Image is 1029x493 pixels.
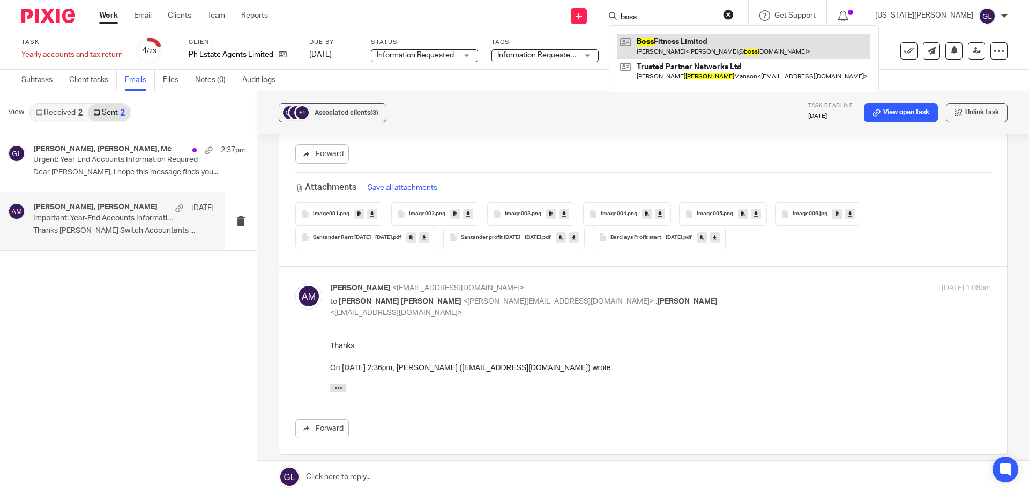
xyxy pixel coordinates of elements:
[189,49,273,60] p: Ph Estate Agents Limited
[818,211,827,217] span: .jpg
[339,298,461,305] span: [PERSON_NAME] [PERSON_NAME]
[330,298,337,305] span: to
[69,70,117,91] a: Client tasks
[295,283,322,310] img: svg%3E
[808,112,853,121] p: [DATE]
[84,130,181,139] span: PH Estate Agents Redcar
[942,283,991,294] p: [DATE] 1:08pm
[461,234,541,241] span: Santander profit [DATE] - [DATE]
[295,419,349,438] a: Forward
[722,211,733,217] span: .png
[491,38,599,47] label: Tags
[76,157,297,175] b: [DATE]- [DATE]- [DATE]- [DATE]
[76,130,84,139] span: a:
[33,156,204,165] p: Urgent: Year-End Accounts Information Required
[463,298,654,305] span: <[PERSON_NAME][EMAIL_ADDRESS][DOMAIN_NAME]>
[156,241,234,250] a: [URL][DOMAIN_NAME]
[121,109,125,116] div: 2
[391,202,479,226] button: image002.png
[21,70,61,91] a: Subtasks
[793,211,818,217] span: image006
[775,202,861,226] button: image006.jpg
[370,109,378,116] span: (3)
[315,109,378,116] span: Associated clients
[88,104,130,121] a: Sent2
[21,9,75,23] img: Pixie
[655,298,657,305] span: ,
[31,104,88,121] a: Received2
[195,70,234,91] a: Notes (0)
[541,234,551,241] span: .pdf
[76,157,297,175] span: Please note my working week is
[125,70,155,91] a: Emails
[84,112,224,121] span: PH Estate Agents [PERSON_NAME]
[33,168,246,177] p: Dear [PERSON_NAME], I hope this message finds you...
[377,51,454,59] span: Information Requested
[184,130,273,139] span: | [STREET_ADDRESS]
[33,203,158,212] h4: [PERSON_NAME], [PERSON_NAME]
[224,112,226,121] span: |
[8,107,24,118] span: View
[142,45,156,57] div: 4
[76,148,86,157] span: w:
[497,51,603,59] span: Information Requested/Chased
[76,130,308,148] span: | Redcar TS10 3DD
[697,211,722,217] span: image005
[443,226,585,249] button: Santander profit [DATE] - [DATE].pdf
[435,211,445,217] span: .png
[99,10,118,21] a: Work
[21,131,661,142] p: Invoices and receipts for capital purchases and sales.
[309,51,332,58] span: [DATE]
[76,112,316,130] span: | [PERSON_NAME] TS6 9EN
[281,105,297,121] img: svg%3E
[313,211,339,217] span: image001
[8,145,25,162] img: svg%3E
[295,181,356,194] h3: Attachments
[295,226,435,249] button: Santander Rent [DATE] - [DATE].pdf
[147,48,156,54] small: /23
[657,298,718,305] span: [PERSON_NAME]
[531,211,541,217] span: .png
[2,102,59,170] img: signature_3728768099
[295,202,383,226] button: image001.png
[620,13,716,23] input: Search
[33,226,214,236] p: Thanks [PERSON_NAME] Switch Accountants ...
[774,12,816,19] span: Get Support
[168,10,191,21] a: Clients
[21,49,123,60] div: Yearly accounts and tax return
[679,202,767,226] button: image005.png
[946,103,1008,122] button: Unlink task
[8,203,25,220] img: svg%3E
[808,103,853,108] span: Task deadline
[330,284,391,292] span: [PERSON_NAME]
[207,10,225,21] a: Team
[21,109,661,120] p: Bank statements for all company bank accounts up to the year-end date.
[505,211,531,217] span: image003
[221,145,246,156] p: 2:37pm
[241,10,268,21] a: Reports
[21,142,661,153] p: Any other relevant financial records or statements.
[371,38,478,47] label: Status
[593,226,726,249] button: Barclays Profit start - [DATE].pdf
[296,106,309,119] div: +1
[339,211,349,217] span: .png
[242,70,284,91] a: Audit logs
[123,237,246,285] img: signature_1417487856
[313,234,392,241] span: Santander Rent [DATE] - [DATE]
[33,214,178,223] p: Important: Year-End Accounts Information Required
[627,211,637,217] span: .png
[163,70,187,91] a: Files
[76,97,142,106] span: [PERSON_NAME]
[875,10,973,21] p: [US_STATE][PERSON_NAME]
[979,8,996,25] img: svg%3E
[409,211,435,217] span: image002
[330,309,462,317] span: <[EMAIL_ADDRESS][DOMAIN_NAME]>
[392,234,401,241] span: .pdf
[601,211,627,217] span: image004
[21,120,661,131] p: Details of any outstanding loans or mortgages.
[21,38,123,47] label: Task
[295,144,349,164] a: Forward
[610,234,682,241] span: Barclays Profit start - [DATE]
[487,202,575,226] button: image003.png
[583,202,671,226] button: image004.png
